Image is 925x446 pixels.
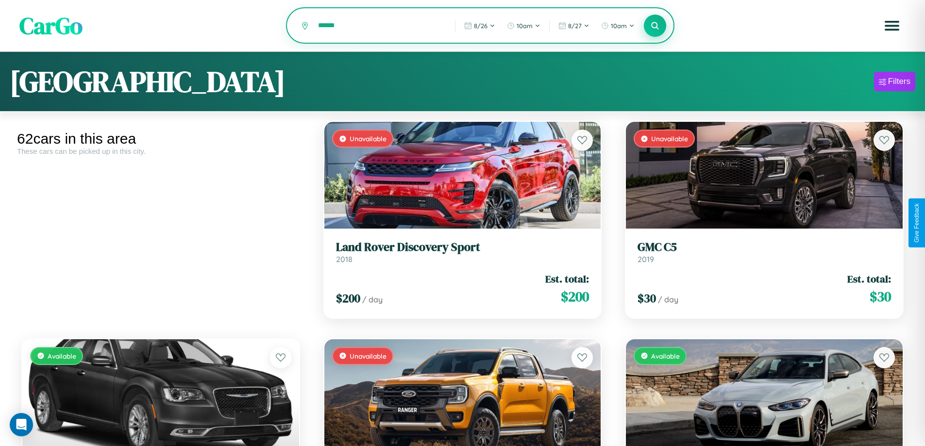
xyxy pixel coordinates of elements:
[658,295,678,304] span: / day
[336,240,589,254] h3: Land Rover Discovery Sport
[596,18,639,33] button: 10am
[847,272,891,286] span: Est. total:
[545,272,589,286] span: Est. total:
[517,22,533,30] span: 10am
[350,134,387,143] span: Unavailable
[651,352,680,360] span: Available
[874,72,915,91] button: Filters
[17,131,304,147] div: 62 cars in this area
[474,22,488,30] span: 8 / 26
[19,10,83,42] span: CarGo
[362,295,383,304] span: / day
[10,413,33,436] div: Open Intercom Messenger
[336,240,589,264] a: Land Rover Discovery Sport2018
[336,254,353,264] span: 2018
[870,287,891,306] span: $ 30
[638,254,654,264] span: 2019
[554,18,594,33] button: 8/27
[502,18,545,33] button: 10am
[638,240,891,264] a: GMC C52019
[350,352,387,360] span: Unavailable
[48,352,76,360] span: Available
[561,287,589,306] span: $ 200
[336,290,360,306] span: $ 200
[651,134,688,143] span: Unavailable
[568,22,582,30] span: 8 / 27
[611,22,627,30] span: 10am
[878,12,906,39] button: Open menu
[638,240,891,254] h3: GMC C5
[913,203,920,243] div: Give Feedback
[10,62,286,101] h1: [GEOGRAPHIC_DATA]
[638,290,656,306] span: $ 30
[459,18,500,33] button: 8/26
[888,77,910,86] div: Filters
[17,147,304,155] div: These cars can be picked up in this city.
